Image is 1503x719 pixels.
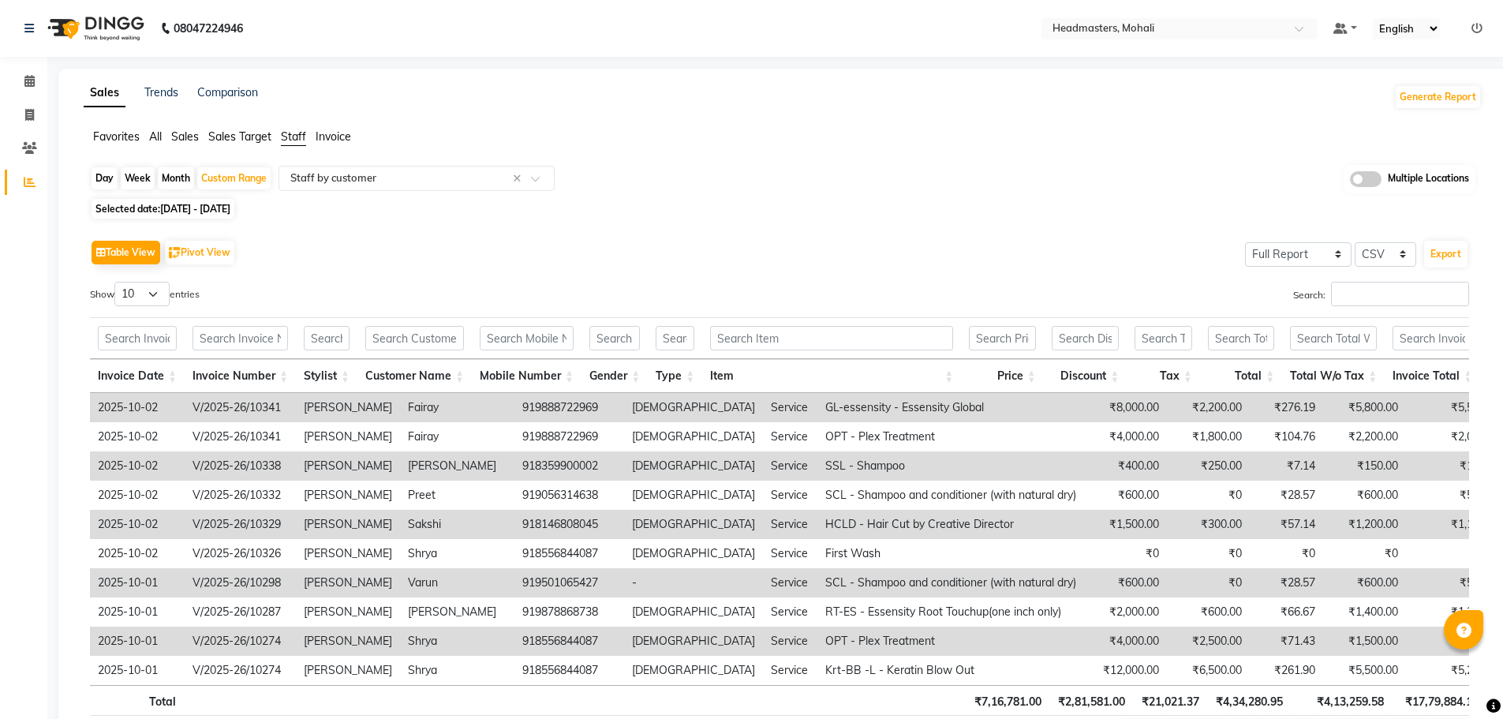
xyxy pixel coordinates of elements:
td: 2025-10-02 [90,481,185,510]
span: Invoice [316,129,351,144]
td: SCL - Shampoo and conditioner (with natural dry) [817,481,1084,510]
td: RT-ES - Essensity Root Touchup(one inch only) [817,597,1084,627]
td: ₹300.00 [1167,510,1250,539]
td: ₹0 [1167,568,1250,597]
td: ₹1,500.00 [1323,627,1406,656]
td: 2025-10-02 [90,422,185,451]
th: Gender: activate to sort column ascending [581,359,648,393]
div: Month [158,167,194,189]
td: ₹2,500.00 [1167,627,1250,656]
td: GL-essensity - Essensity Global [817,393,1084,422]
th: Customer Name: activate to sort column ascending [357,359,472,393]
input: Search Price [969,326,1035,350]
input: Search Item [710,326,953,350]
button: Export [1424,241,1467,268]
td: ₹600.00 [1084,481,1167,510]
td: OPT - Plex Treatment [817,422,1084,451]
td: ₹600.00 [1323,481,1406,510]
th: Total W/o Tax: activate to sort column ascending [1282,359,1385,393]
td: V/2025-26/10341 [185,422,296,451]
input: Search Discount [1052,326,1120,350]
td: 2025-10-02 [90,393,185,422]
td: [PERSON_NAME] [296,393,400,422]
span: Favorites [93,129,140,144]
td: Sakshi [400,510,514,539]
input: Search Mobile Number [480,326,574,350]
td: 919878868738 [514,597,624,627]
span: [DATE] - [DATE] [160,203,230,215]
td: [PERSON_NAME] [296,627,400,656]
td: [DEMOGRAPHIC_DATA] [624,539,763,568]
td: V/2025-26/10287 [185,597,296,627]
td: Service [763,393,817,422]
td: SSL - Shampoo [817,451,1084,481]
td: Service [763,597,817,627]
td: ₹7.14 [1250,451,1323,481]
td: Varun [400,568,514,597]
td: 919888722969 [514,422,624,451]
td: [DEMOGRAPHIC_DATA] [624,422,763,451]
td: Krt-BB -L - Keratin Blow Out [817,656,1084,685]
td: V/2025-26/10341 [185,393,296,422]
td: ₹600.00 [1084,568,1167,597]
td: [PERSON_NAME] [296,597,400,627]
th: Price: activate to sort column ascending [961,359,1043,393]
td: ₹600.00 [1323,568,1406,597]
td: ₹57.14 [1250,510,1323,539]
td: ₹2,000.00 [1084,597,1167,627]
td: Service [763,627,817,656]
input: Search Total [1208,326,1274,350]
button: Pivot View [165,241,234,264]
td: Service [763,451,817,481]
td: ₹104.76 [1250,422,1323,451]
td: ₹600.00 [1167,597,1250,627]
label: Show entries [90,282,200,306]
input: Search Tax [1135,326,1192,350]
th: Invoice Number: activate to sort column ascending [185,359,296,393]
td: HCLD - Hair Cut by Creative Director [817,510,1084,539]
td: V/2025-26/10298 [185,568,296,597]
td: [PERSON_NAME] [296,510,400,539]
td: Fairay [400,422,514,451]
td: 919501065427 [514,568,624,597]
td: Fairay [400,393,514,422]
td: ₹4,000.00 [1084,422,1167,451]
iframe: chat widget [1437,656,1487,703]
td: ₹0 [1084,539,1167,568]
td: 918146808045 [514,510,624,539]
th: Item: activate to sort column ascending [702,359,961,393]
td: V/2025-26/10326 [185,539,296,568]
span: Clear all [513,170,526,187]
td: ₹6,500.00 [1167,656,1250,685]
span: Multiple Locations [1388,171,1469,187]
td: 2025-10-01 [90,656,185,685]
input: Search Type [656,326,694,350]
td: V/2025-26/10274 [185,627,296,656]
td: ₹2,200.00 [1167,393,1250,422]
th: ₹17,79,884.19 [1392,685,1486,716]
a: Comparison [197,85,258,99]
input: Search Gender [589,326,640,350]
td: ₹276.19 [1250,393,1323,422]
th: Invoice Date: activate to sort column ascending [90,359,185,393]
th: Mobile Number: activate to sort column ascending [472,359,581,393]
td: 2025-10-01 [90,627,185,656]
img: logo [40,6,148,51]
td: [DEMOGRAPHIC_DATA] [624,481,763,510]
td: 919888722969 [514,393,624,422]
input: Search Invoice Total [1393,326,1472,350]
td: V/2025-26/10274 [185,656,296,685]
td: ₹1,400.00 [1323,597,1406,627]
td: ₹0 [1167,481,1250,510]
th: Total: activate to sort column ascending [1200,359,1282,393]
td: ₹400.00 [1084,451,1167,481]
td: Shrya [400,627,514,656]
td: Service [763,422,817,451]
td: [PERSON_NAME] [296,451,400,481]
td: ₹4,000.00 [1084,627,1167,656]
td: [DEMOGRAPHIC_DATA] [624,451,763,481]
a: Sales [84,79,125,107]
td: 918359900002 [514,451,624,481]
td: Service [763,510,817,539]
td: ₹0 [1167,539,1250,568]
